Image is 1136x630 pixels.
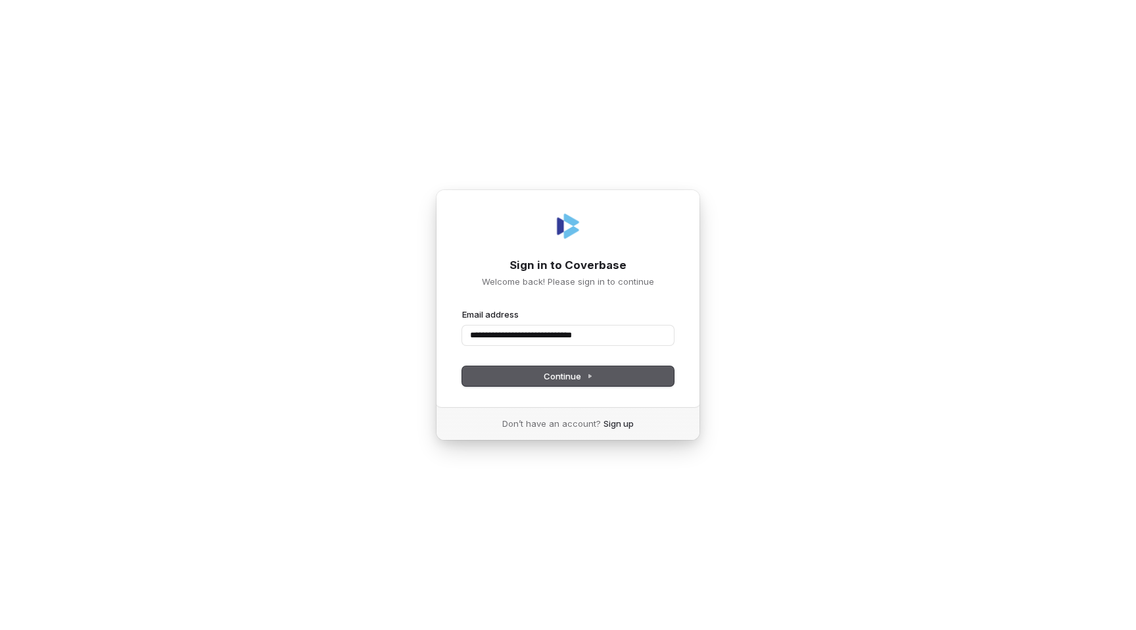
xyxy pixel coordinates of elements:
[603,418,634,429] a: Sign up
[462,258,674,274] h1: Sign in to Coverbase
[544,370,593,382] span: Continue
[552,210,584,242] img: Coverbase
[462,276,674,287] p: Welcome back! Please sign in to continue
[502,418,601,429] span: Don’t have an account?
[462,366,674,386] button: Continue
[462,308,519,320] label: Email address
